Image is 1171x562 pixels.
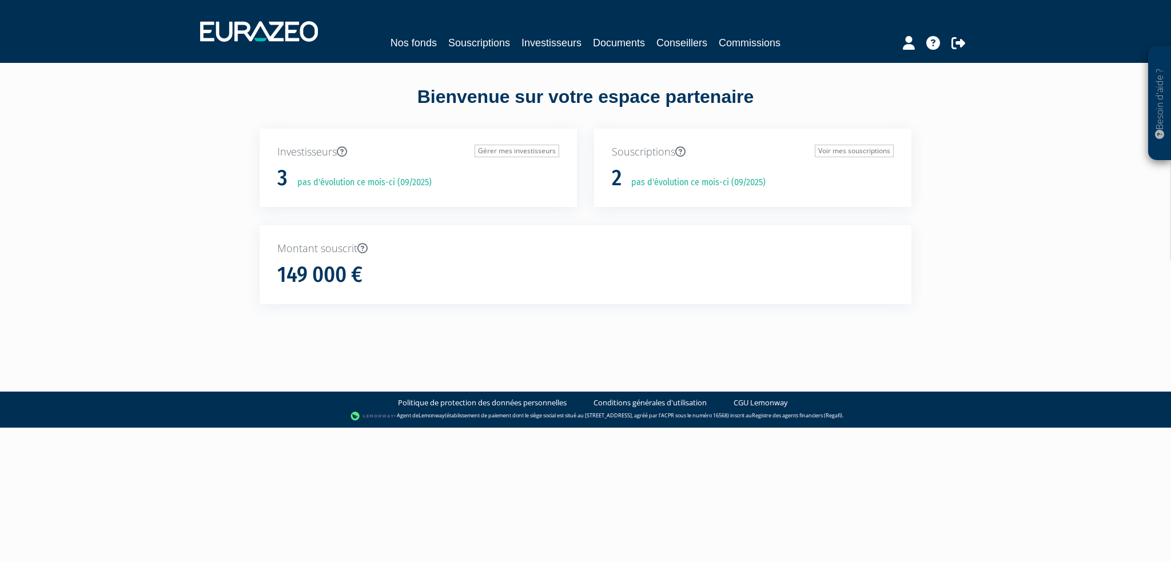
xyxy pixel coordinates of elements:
[475,145,559,157] a: Gérer mes investisseurs
[752,412,842,419] a: Registre des agents financiers (Regafi)
[623,176,766,189] p: pas d'évolution ce mois-ci (09/2025)
[398,397,567,408] a: Politique de protection des données personnelles
[719,35,780,51] a: Commissions
[277,241,894,256] p: Montant souscrit
[11,410,1160,422] div: - Agent de (établissement de paiement dont le siège social est situé au [STREET_ADDRESS], agréé p...
[448,35,510,51] a: Souscriptions
[277,263,363,287] h1: 149 000 €
[277,145,559,160] p: Investisseurs
[419,412,445,419] a: Lemonway
[289,176,432,189] p: pas d'évolution ce mois-ci (09/2025)
[656,35,707,51] a: Conseillers
[251,84,920,129] div: Bienvenue sur votre espace partenaire
[612,166,622,190] h1: 2
[391,35,437,51] a: Nos fonds
[1153,52,1166,155] p: Besoin d'aide ?
[350,410,395,422] img: logo-lemonway.png
[734,397,788,408] a: CGU Lemonway
[612,145,894,160] p: Souscriptions
[815,145,894,157] a: Voir mes souscriptions
[521,35,581,51] a: Investisseurs
[593,35,645,51] a: Documents
[200,21,318,42] img: 1732889491-logotype_eurazeo_blanc_rvb.png
[594,397,707,408] a: Conditions générales d'utilisation
[277,166,288,190] h1: 3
